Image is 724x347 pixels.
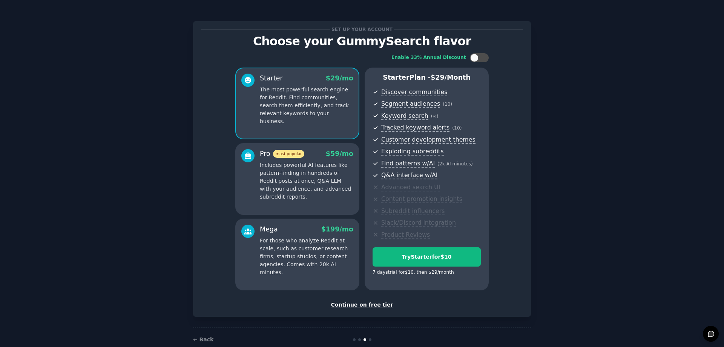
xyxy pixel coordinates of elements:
[391,54,466,61] div: Enable 33% Annual Discount
[201,35,523,48] p: Choose your GummySearch flavor
[443,102,452,107] span: ( 10 )
[452,125,462,131] span: ( 10 )
[273,150,305,158] span: most popular
[381,184,440,191] span: Advanced search UI
[381,231,430,239] span: Product Reviews
[381,88,447,96] span: Discover communities
[321,225,353,233] span: $ 199 /mo
[260,149,304,159] div: Pro
[381,171,437,179] span: Q&A interface w/AI
[381,124,449,132] span: Tracked keyword alerts
[260,225,278,234] div: Mega
[326,74,353,82] span: $ 29 /mo
[373,247,481,267] button: TryStarterfor$10
[260,86,353,125] p: The most powerful search engine for Reddit. Find communities, search them efficiently, and track ...
[193,336,213,342] a: ← Back
[381,160,435,168] span: Find patterns w/AI
[373,269,454,276] div: 7 days trial for $10 , then $ 29 /month
[373,73,481,82] p: Starter Plan -
[326,150,353,157] span: $ 59 /mo
[381,219,456,227] span: Slack/Discord integration
[330,25,394,33] span: Set up your account
[381,112,428,120] span: Keyword search
[201,301,523,309] div: Continue on free tier
[260,237,353,276] p: For those who analyze Reddit at scale, such as customer research firms, startup studios, or conte...
[381,100,440,108] span: Segment audiences
[431,74,471,81] span: $ 29 /month
[431,114,439,119] span: ( ∞ )
[260,161,353,201] p: Includes powerful AI features like pattern-finding in hundreds of Reddit posts at once, Q&A LLM w...
[373,253,480,261] div: Try Starter for $10
[260,74,283,83] div: Starter
[381,136,476,144] span: Customer development themes
[381,148,443,156] span: Exploding subreddits
[437,161,473,167] span: ( 2k AI minutes )
[381,195,462,203] span: Content promotion insights
[381,207,445,215] span: Subreddit influencers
